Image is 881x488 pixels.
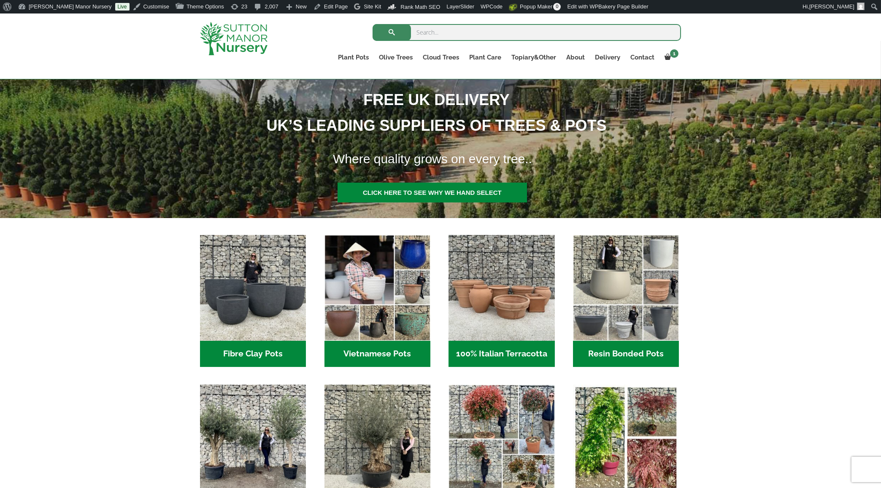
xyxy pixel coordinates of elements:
a: Delivery [590,51,625,63]
a: Plant Pots [333,51,374,63]
a: Visit product category Resin Bonded Pots [573,235,679,367]
h1: Where quality grows on every tree.. [322,146,737,172]
a: Olive Trees [374,51,418,63]
a: Contact [625,51,659,63]
img: Home - 8194B7A3 2818 4562 B9DD 4EBD5DC21C71 1 105 c 1 [200,235,306,341]
a: Visit product category Fibre Clay Pots [200,235,306,367]
h2: 100% Italian Terracotta [449,341,554,367]
h2: Resin Bonded Pots [573,341,679,367]
img: Home - 1B137C32 8D99 4B1A AA2F 25D5E514E47D 1 105 c [449,235,554,341]
span: 0 [553,3,561,11]
a: Visit product category 100% Italian Terracotta [449,235,554,367]
a: Cloud Trees [418,51,464,63]
a: Visit product category Vietnamese Pots [324,235,430,367]
h2: Vietnamese Pots [324,341,430,367]
img: Home - 6E921A5B 9E2F 4B13 AB99 4EF601C89C59 1 105 c [324,235,430,341]
h1: FREE UK DELIVERY UK’S LEADING SUPPLIERS OF TREES & POTS [126,87,736,138]
a: About [561,51,590,63]
a: Plant Care [464,51,506,63]
span: Rank Math SEO [400,4,440,10]
h2: Fibre Clay Pots [200,341,306,367]
span: 1 [670,49,678,58]
a: Topiary&Other [506,51,561,63]
a: Live [115,3,130,11]
span: Site Kit [364,3,381,10]
span: [PERSON_NAME] [809,3,854,10]
img: Home - 67232D1B A461 444F B0F6 BDEDC2C7E10B 1 105 c [573,235,679,341]
a: 1 [659,51,681,63]
img: logo [200,22,268,55]
input: Search... [373,24,681,41]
